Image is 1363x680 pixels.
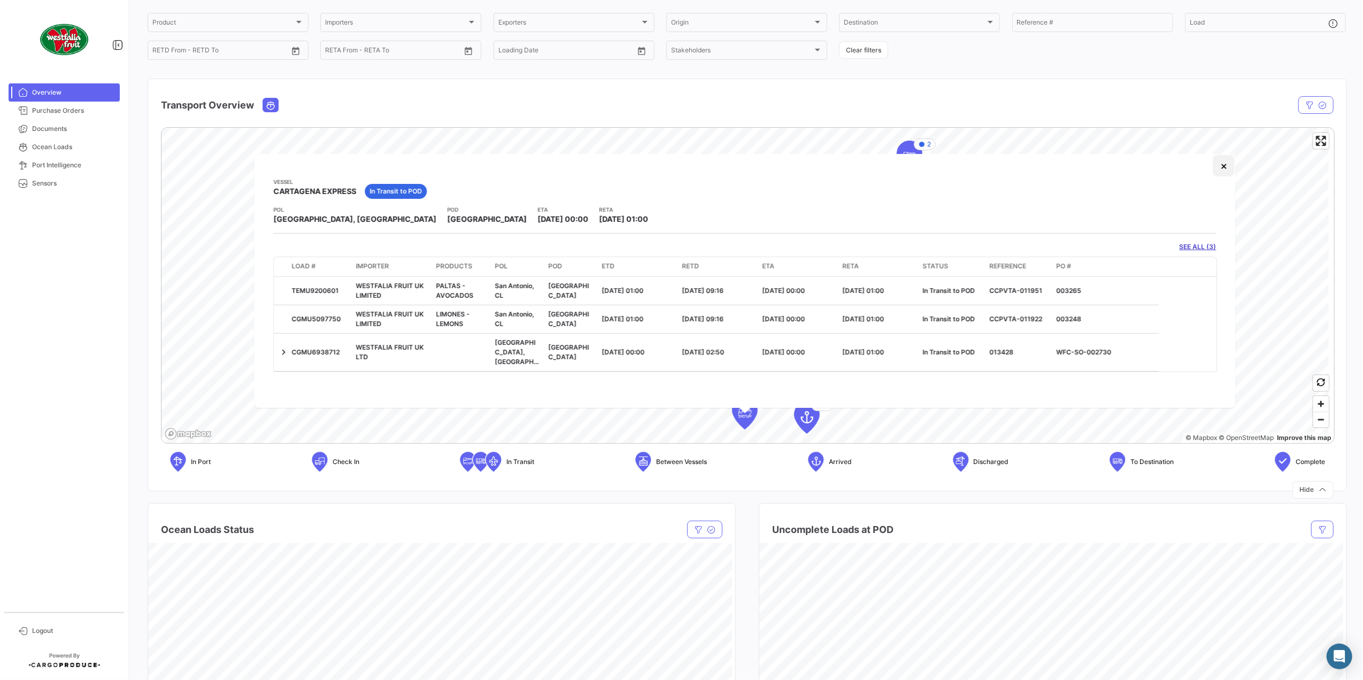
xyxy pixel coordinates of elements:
[772,522,894,537] h4: Uncomplete Loads at POD
[922,261,948,271] span: Status
[165,428,212,440] a: Mapbox logo
[1277,434,1331,442] a: Map feedback
[1056,314,1154,323] p: 003248
[37,13,91,66] img: client-50.png
[762,286,805,294] span: [DATE] 00:00
[1180,242,1216,252] a: SEE ALL (3)
[1313,133,1329,149] button: Enter fullscreen
[32,160,115,170] span: Port Intelligence
[677,257,758,276] datatable-header-cell: RETD
[447,214,527,225] span: [GEOGRAPHIC_DATA]
[922,347,975,356] span: In Transit to POD
[918,257,985,276] datatable-header-cell: Status
[32,179,115,188] span: Sensors
[1056,285,1154,295] p: 003265
[682,347,724,356] span: [DATE] 02:50
[762,261,774,271] span: ETA
[273,205,436,214] app-card-info-title: POL
[1185,434,1217,442] a: Mapbox
[842,347,884,356] span: [DATE] 01:00
[495,281,534,299] span: San Antonio, CL
[356,261,389,271] span: Importer
[1292,481,1334,499] button: Hide
[634,43,650,59] button: Open calendar
[842,261,859,271] span: RETA
[495,261,507,271] span: POL
[1213,155,1235,176] button: Close popup
[732,397,758,429] div: Map marker
[9,102,120,120] a: Purchase Orders
[682,261,699,271] span: RETD
[369,187,422,196] span: In Transit to POD
[161,98,254,113] h4: Transport Overview
[656,457,707,467] span: Between Vessels
[263,98,278,112] button: Ocean
[548,343,589,360] span: [GEOGRAPHIC_DATA]
[9,83,120,102] a: Overview
[32,88,115,97] span: Overview
[288,43,304,59] button: Open calendar
[161,522,254,537] h4: Ocean Loads Status
[1130,457,1174,467] span: To Destination
[506,457,534,467] span: In Transit
[9,138,120,156] a: Ocean Loads
[291,314,347,323] div: CGMU5097750
[671,20,813,28] span: Origin
[490,257,544,276] datatable-header-cell: POL
[498,48,513,56] input: From
[447,205,527,214] app-card-info-title: POD
[927,140,931,149] span: 2
[794,401,820,434] div: Map marker
[175,48,240,56] input: To
[758,257,838,276] datatable-header-cell: ETA
[682,314,723,322] span: [DATE] 09:16
[597,257,677,276] datatable-header-cell: ETD
[1056,261,1071,271] span: PO #
[356,343,423,360] span: WESTFALIA FRUIT UK LTD
[544,257,597,276] datatable-header-cell: POD
[291,285,347,295] div: TEMU9200601
[495,310,534,327] span: San Antonio, CL
[9,156,120,174] a: Port Intelligence
[599,214,648,223] span: [DATE] 01:00
[333,457,359,467] span: Check In
[273,214,436,225] span: [GEOGRAPHIC_DATA], [GEOGRAPHIC_DATA]
[291,347,347,357] div: CGMU6938712
[291,261,315,271] span: Load #
[495,338,539,375] span: [GEOGRAPHIC_DATA], [GEOGRAPHIC_DATA]
[460,43,476,59] button: Open calendar
[671,48,813,56] span: Stakeholders
[839,41,888,59] button: Clear filters
[9,120,120,138] a: Documents
[1313,412,1329,427] button: Zoom out
[842,314,884,322] span: [DATE] 01:00
[602,314,643,322] span: [DATE] 01:00
[152,48,167,56] input: From
[1327,644,1352,669] div: Abrir Intercom Messenger
[356,281,423,299] span: WESTFALIA FRUIT UK LIMITED
[897,141,922,173] div: Map marker
[762,314,805,322] span: [DATE] 00:00
[32,124,115,134] span: Documents
[1052,257,1159,276] datatable-header-cell: PO #
[842,286,884,294] span: [DATE] 01:00
[273,186,356,197] span: CARTAGENA EXPRESS
[32,626,115,636] span: Logout
[351,257,432,276] datatable-header-cell: Importer
[1056,347,1154,357] p: WFC-SO-002730
[682,286,723,294] span: [DATE] 09:16
[762,347,805,356] span: [DATE] 00:00
[989,347,1013,356] span: 013428
[985,257,1052,276] datatable-header-cell: Reference
[325,20,467,28] span: Importers
[436,310,469,327] span: LIMONES - LEMONS
[152,20,294,28] span: Product
[599,205,648,214] app-card-info-title: RETA
[32,106,115,115] span: Purchase Orders
[521,48,586,56] input: To
[1313,396,1329,412] button: Zoom in
[825,400,829,410] span: 4
[273,177,356,186] app-card-info-title: Vessel
[548,281,589,299] span: [GEOGRAPHIC_DATA]
[348,48,413,56] input: To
